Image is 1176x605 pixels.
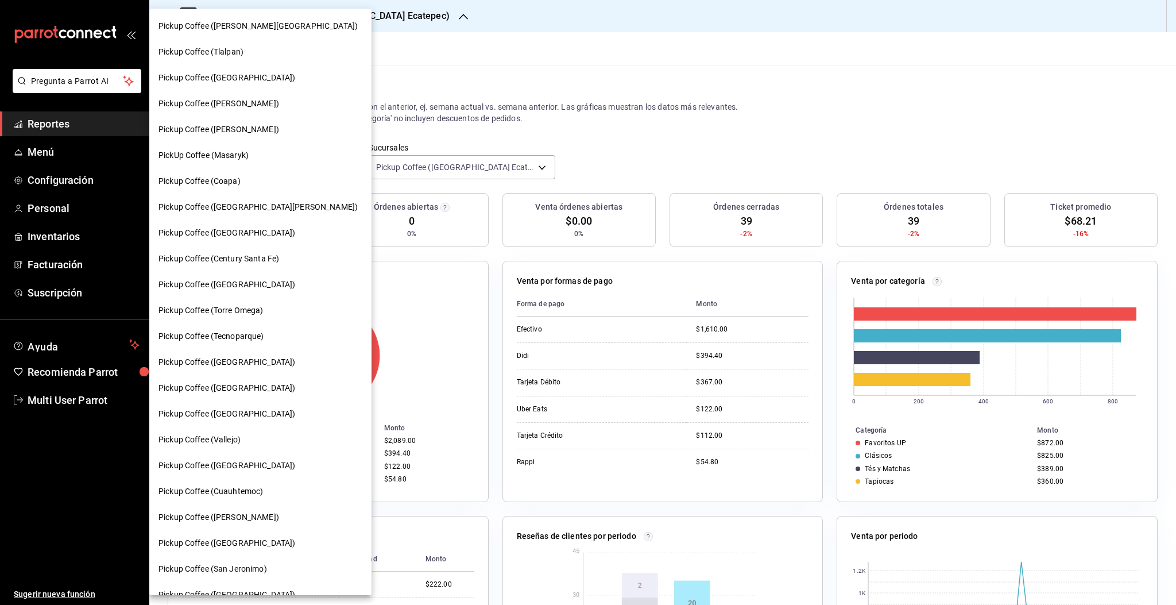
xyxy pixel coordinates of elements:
[158,460,295,472] span: Pickup Coffee ([GEOGRAPHIC_DATA])
[158,382,295,394] span: Pickup Coffee ([GEOGRAPHIC_DATA])
[149,375,372,401] div: Pickup Coffee ([GEOGRAPHIC_DATA])
[149,39,372,65] div: Pickup Coffee (Tlalpan)
[149,323,372,349] div: Pickup Coffee (Tecnoparque)
[149,13,372,39] div: Pickup Coffee ([PERSON_NAME][GEOGRAPHIC_DATA])
[158,227,295,239] span: Pickup Coffee ([GEOGRAPHIC_DATA])
[149,117,372,142] div: Pickup Coffee ([PERSON_NAME])
[149,220,372,246] div: Pickup Coffee ([GEOGRAPHIC_DATA])
[149,530,372,556] div: Pickup Coffee ([GEOGRAPHIC_DATA])
[149,556,372,582] div: Pickup Coffee (San Jeronimo)
[158,46,243,58] span: Pickup Coffee (Tlalpan)
[149,349,372,375] div: Pickup Coffee ([GEOGRAPHIC_DATA])
[158,537,295,549] span: Pickup Coffee ([GEOGRAPHIC_DATA])
[158,305,264,317] span: Pickup Coffee (Torre Omega)
[149,65,372,91] div: Pickup Coffee ([GEOGRAPHIC_DATA])
[158,485,263,498] span: Pickup Coffee (Cuauhtemoc)
[149,401,372,427] div: Pickup Coffee ([GEOGRAPHIC_DATA])
[158,279,295,291] span: Pickup Coffee ([GEOGRAPHIC_DATA])
[158,20,358,32] span: Pickup Coffee ([PERSON_NAME][GEOGRAPHIC_DATA])
[158,253,279,265] span: Pickup Coffee (Century Santa Fe)
[149,168,372,194] div: Pickup Coffee (Coapa)
[158,98,279,110] span: Pickup Coffee ([PERSON_NAME])
[149,246,372,272] div: Pickup Coffee (Century Santa Fe)
[158,356,295,368] span: Pickup Coffee ([GEOGRAPHIC_DATA])
[158,72,295,84] span: Pickup Coffee ([GEOGRAPHIC_DATA])
[149,504,372,530] div: Pickup Coffee ([PERSON_NAME])
[149,142,372,168] div: PickUp Coffee (Masaryk)
[158,330,264,342] span: Pickup Coffee (Tecnoparque)
[149,298,372,323] div: Pickup Coffee (Torre Omega)
[158,175,241,187] span: Pickup Coffee (Coapa)
[149,91,372,117] div: Pickup Coffee ([PERSON_NAME])
[149,427,372,453] div: Pickup Coffee (Vallejo)
[158,408,295,420] span: Pickup Coffee ([GEOGRAPHIC_DATA])
[158,511,279,523] span: Pickup Coffee ([PERSON_NAME])
[149,479,372,504] div: Pickup Coffee (Cuauhtemoc)
[158,589,295,601] span: Pickup Coffee ([GEOGRAPHIC_DATA])
[149,453,372,479] div: Pickup Coffee ([GEOGRAPHIC_DATA])
[158,149,249,161] span: PickUp Coffee (Masaryk)
[158,434,241,446] span: Pickup Coffee (Vallejo)
[158,124,279,136] span: Pickup Coffee ([PERSON_NAME])
[158,563,267,575] span: Pickup Coffee (San Jeronimo)
[158,201,358,213] span: Pickup Coffee ([GEOGRAPHIC_DATA][PERSON_NAME])
[149,194,372,220] div: Pickup Coffee ([GEOGRAPHIC_DATA][PERSON_NAME])
[149,272,372,298] div: Pickup Coffee ([GEOGRAPHIC_DATA])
